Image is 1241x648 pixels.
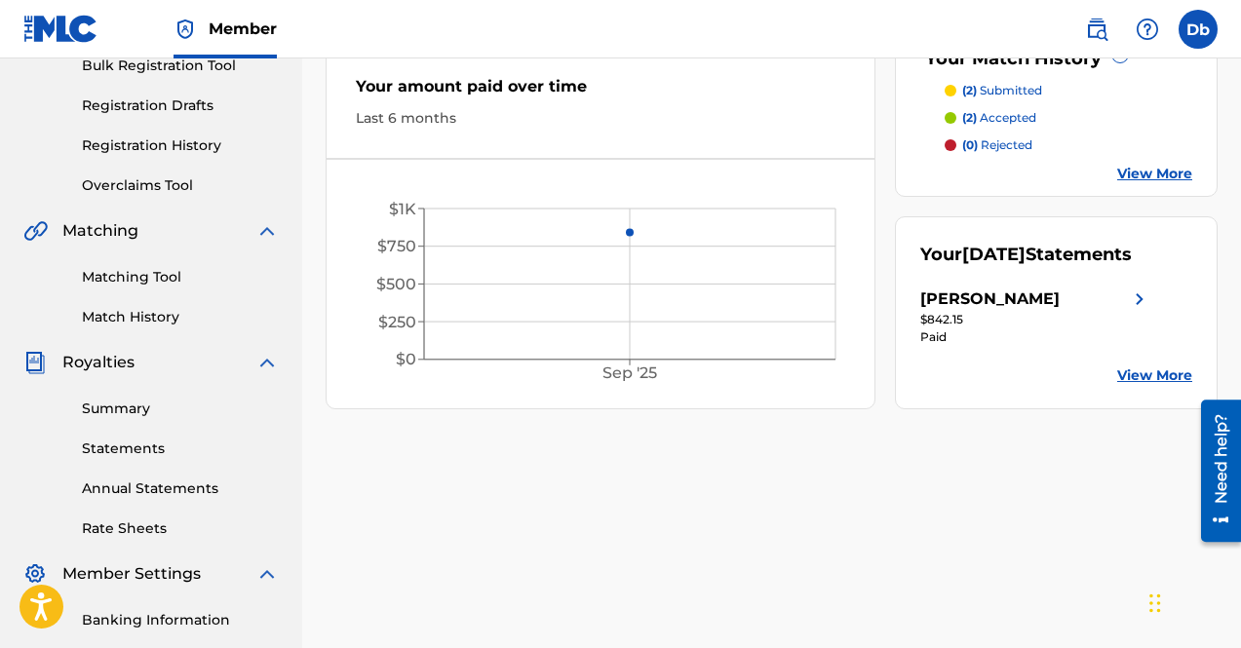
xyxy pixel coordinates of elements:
[62,351,135,374] span: Royalties
[920,311,1151,328] div: $842.15
[920,242,1132,268] div: Your Statements
[82,267,279,287] a: Matching Tool
[82,175,279,196] a: Overclaims Tool
[1149,574,1161,632] div: Drag
[1077,10,1116,49] a: Public Search
[1186,393,1241,550] iframe: Resource Center
[23,15,98,43] img: MLC Logo
[1144,554,1241,648] iframe: Chat Widget
[962,83,977,97] span: (2)
[920,46,1192,72] div: Your Match History
[174,18,197,41] img: Top Rightsholder
[82,56,279,76] a: Bulk Registration Tool
[602,363,657,382] tspan: Sep '25
[389,200,416,218] tspan: $1K
[962,109,1036,127] p: accepted
[962,137,978,152] span: (0)
[1179,10,1218,49] div: User Menu
[920,328,1151,346] div: Paid
[356,108,845,129] div: Last 6 months
[82,478,279,499] a: Annual Statements
[82,95,279,116] a: Registration Drafts
[920,287,1151,346] a: [PERSON_NAME]right chevron icon$842.15Paid
[396,350,416,368] tspan: $0
[945,136,1192,154] a: (0) rejected
[1112,47,1128,62] span: ?
[23,562,47,586] img: Member Settings
[23,351,47,374] img: Royalties
[377,237,416,255] tspan: $750
[82,399,279,419] a: Summary
[1128,10,1167,49] div: Help
[962,110,977,125] span: (2)
[82,518,279,539] a: Rate Sheets
[378,313,416,331] tspan: $250
[945,109,1192,127] a: (2) accepted
[23,219,48,243] img: Matching
[62,562,201,586] span: Member Settings
[1085,18,1108,41] img: search
[82,307,279,327] a: Match History
[82,135,279,156] a: Registration History
[82,610,279,630] a: Banking Information
[209,18,277,40] span: Member
[962,136,1032,154] p: rejected
[1117,164,1192,184] a: View More
[945,82,1192,99] a: (2) submitted
[1117,365,1192,386] a: View More
[962,82,1042,99] p: submitted
[255,219,279,243] img: expand
[920,287,1060,311] div: [PERSON_NAME]
[376,275,416,293] tspan: $500
[82,438,279,459] a: Statements
[255,562,279,586] img: expand
[62,219,138,243] span: Matching
[1136,18,1159,41] img: help
[1128,287,1151,311] img: right chevron icon
[356,75,845,108] div: Your amount paid over time
[962,244,1026,265] span: [DATE]
[255,351,279,374] img: expand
